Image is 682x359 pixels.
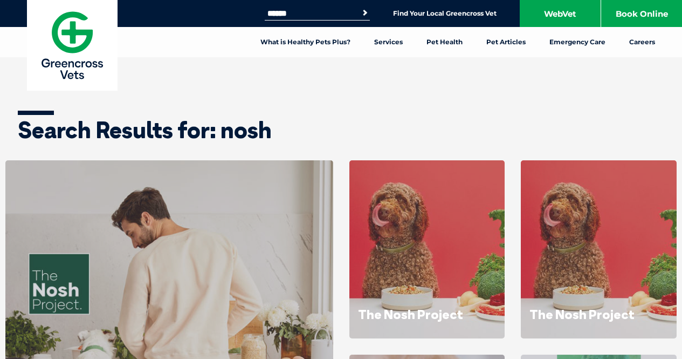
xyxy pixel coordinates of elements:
[415,27,474,57] a: Pet Health
[249,27,362,57] a: What is Healthy Pets Plus?
[360,8,370,18] button: Search
[393,9,497,18] a: Find Your Local Greencross Vet
[474,27,538,57] a: Pet Articles
[362,27,415,57] a: Services
[617,27,667,57] a: Careers
[358,306,463,322] a: The Nosh Project
[18,119,665,141] h1: Search Results for: nosh
[538,27,617,57] a: Emergency Care
[529,306,635,322] a: The Nosh Project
